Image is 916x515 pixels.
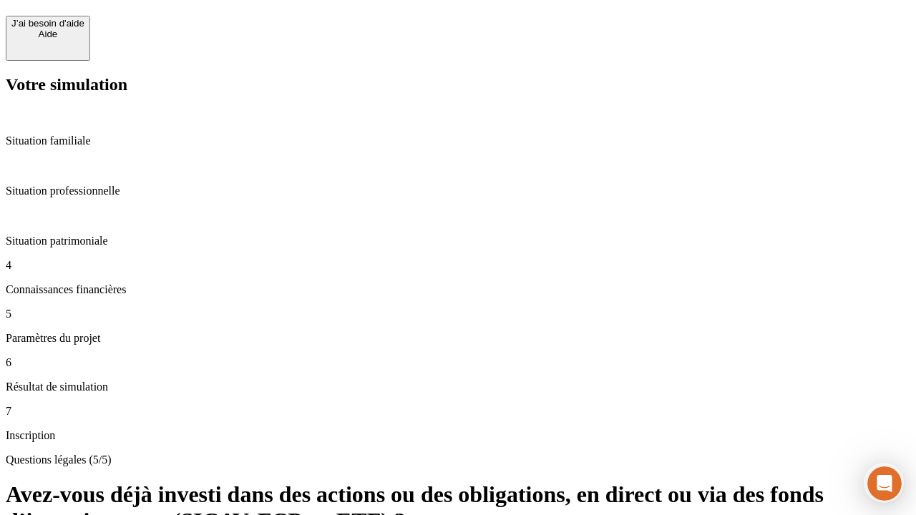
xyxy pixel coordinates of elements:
[6,16,90,61] button: J’ai besoin d'aideAide
[6,381,910,393] p: Résultat de simulation
[6,405,910,418] p: 7
[864,463,904,503] iframe: Intercom live chat discovery launcher
[6,185,910,197] p: Situation professionnelle
[6,134,910,147] p: Situation familiale
[6,283,910,296] p: Connaissances financières
[6,332,910,345] p: Paramètres du projet
[6,235,910,247] p: Situation patrimoniale
[6,356,910,369] p: 6
[6,308,910,320] p: 5
[11,29,84,39] div: Aide
[867,466,902,501] iframe: Intercom live chat
[6,453,910,466] p: Questions légales (5/5)
[11,18,84,29] div: J’ai besoin d'aide
[6,75,910,94] h2: Votre simulation
[6,429,910,442] p: Inscription
[6,259,910,272] p: 4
